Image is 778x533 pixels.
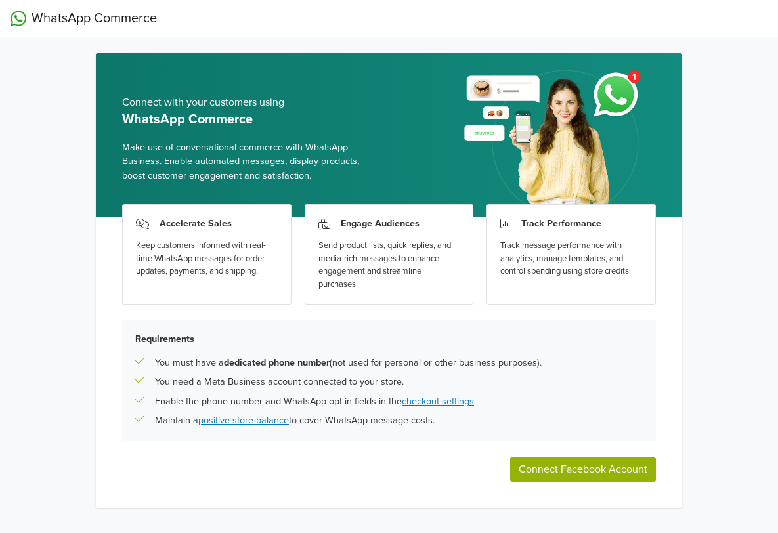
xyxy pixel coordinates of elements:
[136,240,278,278] div: Keep customers informed with real-time WhatsApp messages for order updates, payments, and shipping.
[198,415,289,426] a: positive store balance
[521,218,601,229] h3: Track Performance
[341,218,420,229] h3: Engage Audiences
[155,356,542,370] p: You must have a (not used for personal or other business purposes).
[122,112,379,127] h5: WhatsApp Commerce
[11,11,26,26] img: WhatsApp
[135,333,643,345] h5: Requirements
[155,394,476,409] p: Enable the phone number and WhatsApp opt-in fields in the .
[122,96,379,109] h5: Connect with your customers using
[510,457,656,482] button: Connect Facebook Account
[500,240,642,278] div: Track message performance with analytics, manage templates, and control spending using store cred...
[402,396,474,407] a: checkout settings
[453,62,656,217] img: whatsapp_setup_banner
[32,9,157,28] span: WhatsApp Commerce
[155,414,435,428] p: Maintain a to cover WhatsApp message costs.
[224,357,330,368] b: dedicated phone number
[155,375,404,389] p: You need a Meta Business account connected to your store.
[122,140,379,183] span: Make use of conversational commerce with WhatsApp Business. Enable automated messages, display pr...
[318,240,460,291] div: Send product lists, quick replies, and media-rich messages to enhance engagement and streamline p...
[160,218,232,229] h3: Accelerate Sales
